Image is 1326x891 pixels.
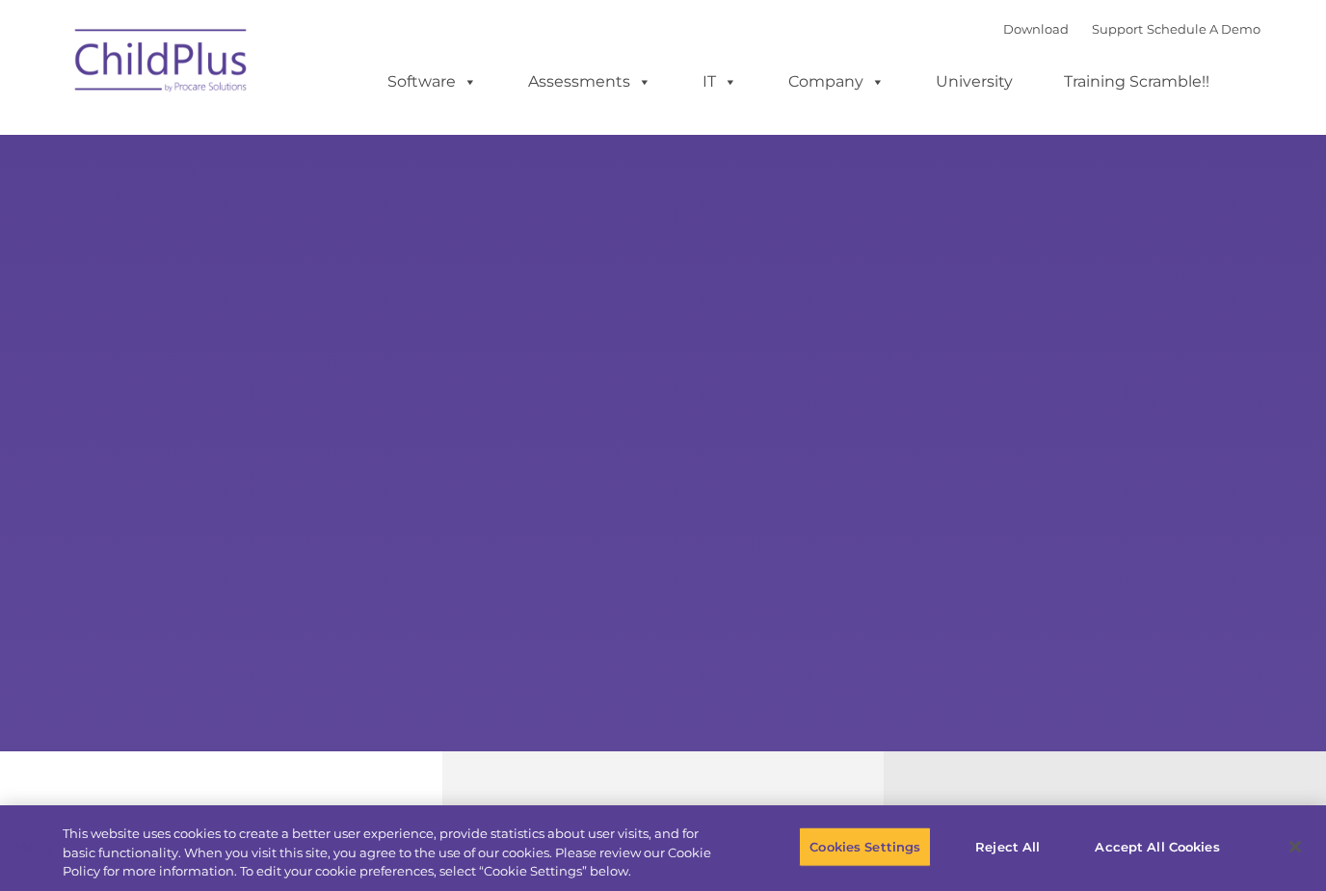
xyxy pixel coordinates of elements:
a: Support [1092,21,1143,37]
a: University [916,63,1032,101]
button: Accept All Cookies [1084,826,1230,867]
a: Schedule A Demo [1147,21,1260,37]
a: Download [1003,21,1069,37]
a: Software [368,63,496,101]
a: Training Scramble!! [1045,63,1229,101]
button: Close [1274,825,1316,868]
div: This website uses cookies to create a better user experience, provide statistics about user visit... [63,825,729,881]
a: Company [769,63,904,101]
button: Cookies Settings [799,826,931,867]
a: IT [683,63,756,101]
img: ChildPlus by Procare Solutions [66,15,258,112]
font: | [1003,21,1260,37]
a: Assessments [509,63,671,101]
button: Reject All [947,826,1068,867]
